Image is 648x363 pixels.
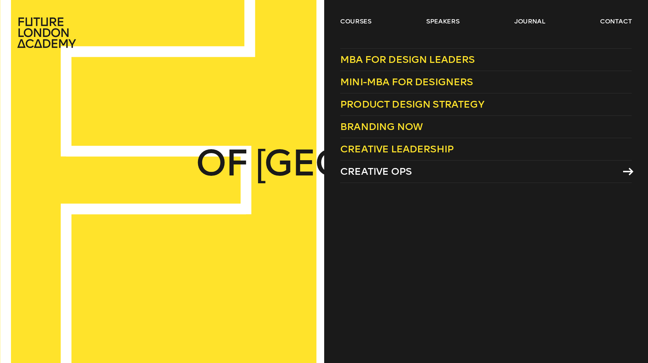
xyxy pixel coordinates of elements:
a: Creative Ops [340,161,632,183]
a: Creative Leadership [340,138,632,161]
span: Creative Leadership [340,143,454,155]
a: contact [600,17,632,26]
a: courses [340,17,371,26]
a: journal [514,17,545,26]
span: Creative Ops [340,166,412,177]
a: speakers [426,17,459,26]
span: Mini-MBA for Designers [340,76,473,88]
a: Mini-MBA for Designers [340,71,632,93]
span: MBA for Design Leaders [340,54,475,65]
span: Product Design Strategy [340,98,484,110]
span: Branding Now [340,121,423,132]
a: Product Design Strategy [340,93,632,116]
a: Branding Now [340,116,632,138]
a: MBA for Design Leaders [340,48,632,71]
